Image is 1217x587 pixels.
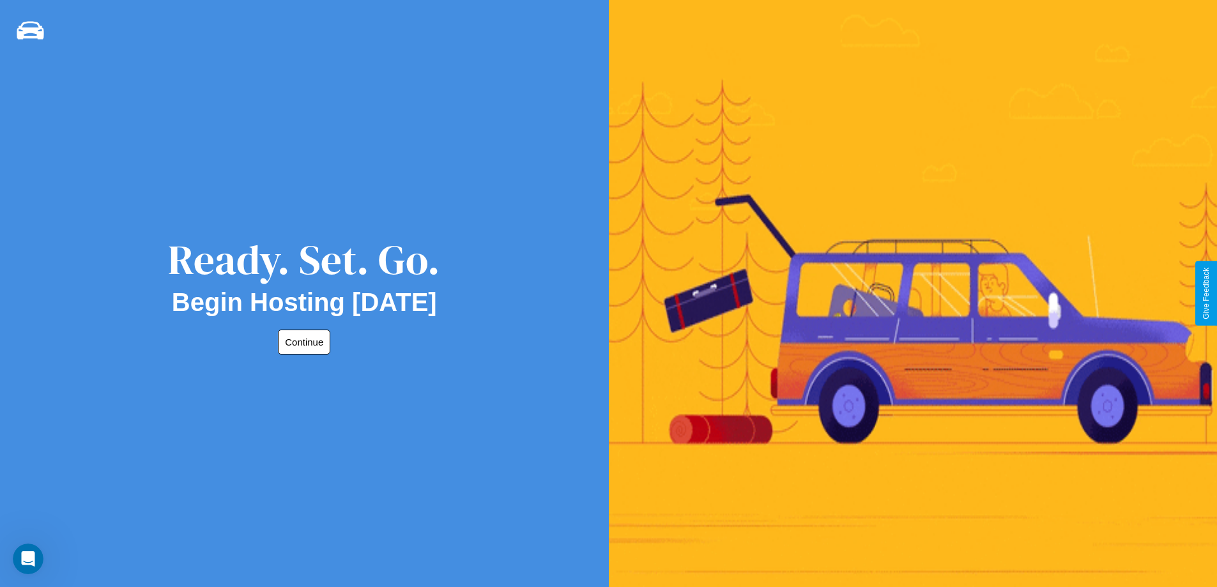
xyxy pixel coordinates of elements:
[278,330,330,354] button: Continue
[1202,268,1211,319] div: Give Feedback
[13,544,43,574] iframe: Intercom live chat
[168,231,440,288] div: Ready. Set. Go.
[172,288,437,317] h2: Begin Hosting [DATE]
